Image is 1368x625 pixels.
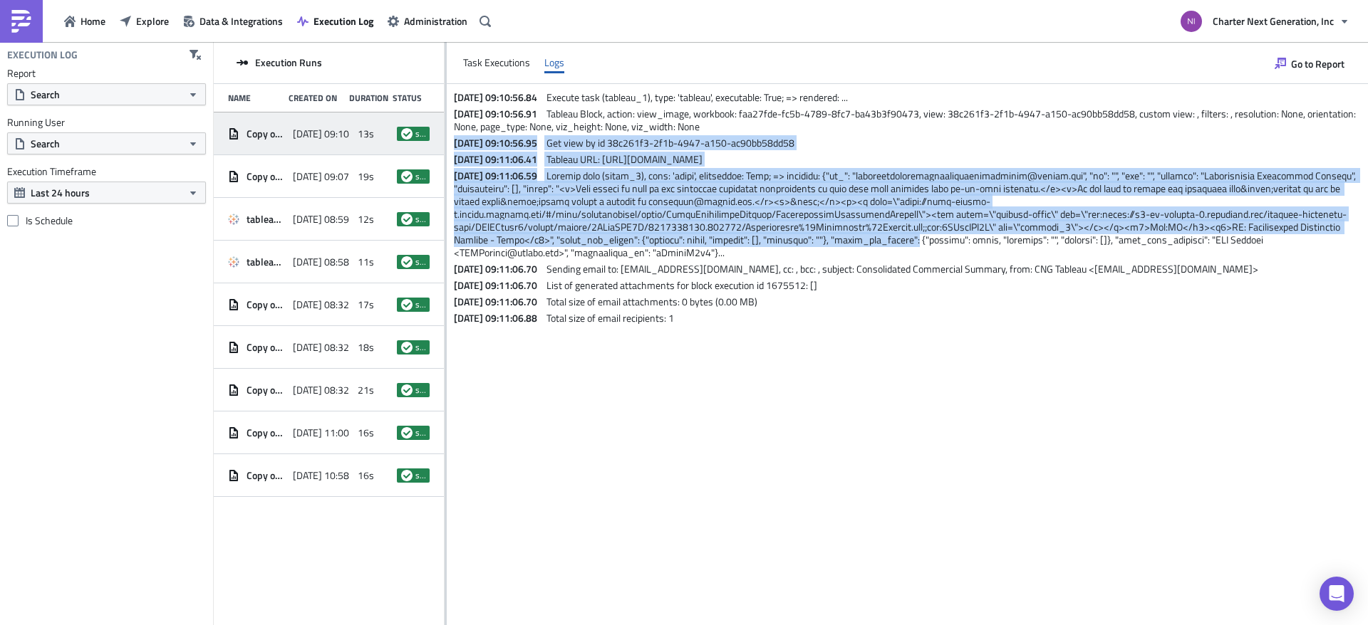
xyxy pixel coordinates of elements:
span: [DATE] 08:32 [293,384,349,396]
span: Tableau URL: [URL][DOMAIN_NAME] [546,152,703,167]
span: 18s [358,341,374,354]
span: [DATE] 09:10:56.95 [454,135,544,150]
label: Report [7,67,206,80]
span: [DATE] 11:00 [293,426,349,439]
img: PushMetrics [10,10,33,33]
span: Sending email to: [EMAIL_ADDRESS][DOMAIN_NAME], cc: , bcc: , subject: Consolidated Commercial Sum... [546,261,1258,276]
span: [DATE] 09:11:06.70 [454,261,544,276]
span: [DATE] 08:32 [293,341,349,354]
span: success [401,171,413,182]
label: Is Schedule [7,214,206,227]
span: Search [31,136,60,151]
span: success [401,384,413,396]
img: Avatar [1179,9,1203,33]
span: 11s [358,256,374,268]
label: Running User [7,116,206,129]
span: [DATE] 09:10:56.84 [454,90,544,105]
button: Explore [113,10,176,32]
span: Total size of email recipients: 1 [546,310,674,325]
span: 12s [358,213,374,226]
span: [DATE] 09:11:06.41 [454,152,544,167]
button: Search [7,83,206,105]
span: success [415,427,425,438]
span: Data & Integrations [199,14,283,28]
span: Administration [404,14,467,28]
span: success [415,299,425,310]
button: Execution Log [290,10,380,32]
span: Execution Runs [255,56,322,69]
span: [DATE] 08:58 [293,256,349,268]
span: [DATE] 08:32 [293,298,349,311]
span: 21s [358,384,374,396]
span: Copy of Consolidated Commercial Summary - Daily [247,426,286,439]
span: Copy of Consolidated Commercial Summary - Daily [247,469,286,482]
span: success [415,470,425,481]
span: [DATE] 09:07 [293,170,349,183]
button: Last 24 hours [7,182,206,204]
button: Clear filters [185,44,206,65]
span: List of generated attachments for block execution id 1675512: [] [546,278,817,293]
button: Home [57,10,113,32]
span: Get view by id 38c261f3-2f1b-4947-a150-ac90bb58dd58 [546,135,794,150]
span: Explore [136,14,169,28]
span: Charter Next Generation, Inc [1213,14,1334,28]
span: [DATE] 09:10:56.91 [454,106,544,121]
div: Duration [349,93,385,103]
div: Open Intercom Messenger [1320,577,1354,611]
span: [DATE] 10:58 [293,469,349,482]
span: [DATE] 09:11:06.70 [454,294,544,309]
span: Copy of Consolidated Commercial Summary - Daily [247,127,286,140]
span: Go to Report [1291,56,1344,71]
span: Copy of Consolidated Commercial Summary - Daily [247,298,286,311]
span: Execution Log [313,14,373,28]
span: Home [81,14,105,28]
span: success [401,427,413,438]
span: [DATE] 09:11:06.88 [454,310,544,325]
span: Total size of email attachments: 0 bytes (0.00 MB) [546,294,757,309]
span: tableau_1 [247,256,286,268]
span: success [415,214,425,225]
span: [DATE] 09:11:06.59 [454,168,544,183]
span: [DATE] 09:10 [293,127,349,140]
span: [DATE] 08:59 [293,213,349,226]
span: Tableau Block, action: view_image, workbook: faa27fde-fc5b-4789-8fc7-ba43b3f90473, view: 38c261f3... [454,106,1358,134]
span: success [401,128,413,140]
div: Created On [289,93,342,103]
span: [DATE] 09:11:06.70 [454,278,544,293]
label: Execution Timeframe [7,165,206,178]
span: success [401,299,413,310]
span: 19s [358,170,374,183]
span: success [401,470,413,481]
span: success [401,214,413,225]
button: Data & Integrations [176,10,290,32]
span: success [415,171,425,182]
span: Loremip dolo (sitam_3), cons: 'adipi', elitseddoe: Temp; => incididu: {"ut_": "laboreetdoloremagn... [454,168,1358,260]
span: success [401,342,413,353]
span: success [415,384,425,396]
div: Logs [544,52,564,73]
div: Status [393,93,423,103]
span: 16s [358,469,374,482]
span: 17s [358,298,374,311]
button: Administration [380,10,475,32]
button: Charter Next Generation, Inc [1172,6,1357,37]
span: Search [31,87,60,102]
span: success [415,256,425,268]
span: Last 24 hours [31,185,90,200]
span: success [415,342,425,353]
span: success [401,256,413,268]
span: Copy of Consolidated Commercial Summary - Daily [247,384,286,396]
div: Name [228,93,281,103]
span: success [415,128,425,140]
span: Copy of Consolidated Commercial Summary - Daily [247,170,286,183]
span: 16s [358,426,374,439]
button: Go to Report [1268,52,1352,75]
h4: Execution Log [7,48,78,61]
span: tableau_1 [247,213,286,226]
span: 13s [358,127,374,140]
